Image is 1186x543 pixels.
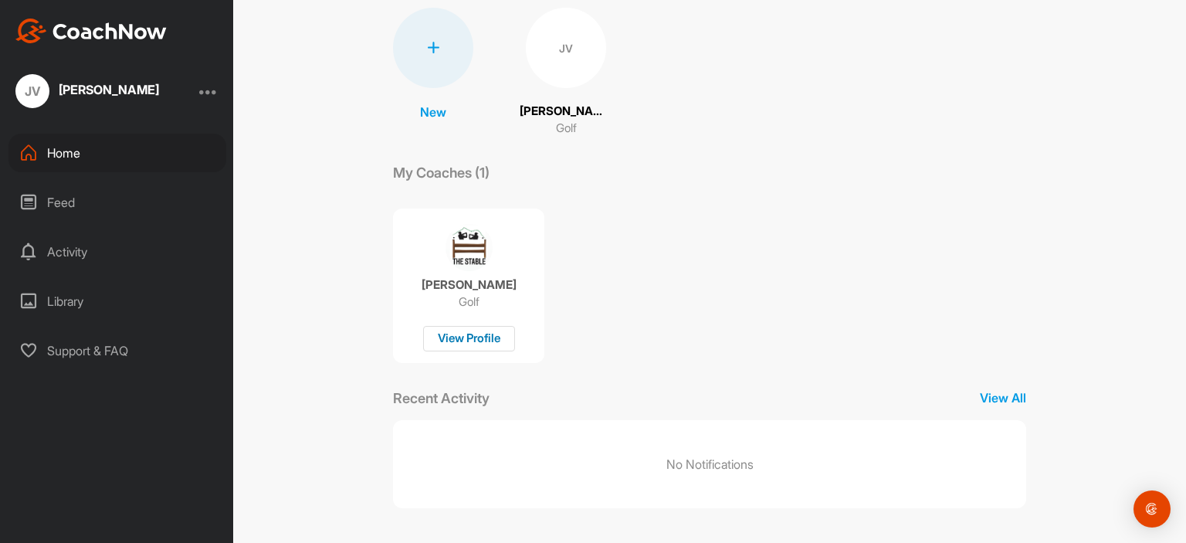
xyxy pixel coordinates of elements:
[520,103,612,120] p: [PERSON_NAME]
[8,232,226,271] div: Activity
[393,162,490,183] p: My Coaches (1)
[422,277,517,293] p: [PERSON_NAME]
[423,326,515,351] div: View Profile
[59,83,159,96] div: [PERSON_NAME]
[15,19,167,43] img: CoachNow
[420,103,446,121] p: New
[8,331,226,370] div: Support & FAQ
[459,294,479,310] p: Golf
[1133,490,1171,528] div: Open Intercom Messenger
[15,74,49,108] div: JV
[980,389,1026,407] p: View All
[520,8,612,137] a: JV[PERSON_NAME]Golf
[8,134,226,172] div: Home
[556,120,577,137] p: Golf
[526,8,606,88] div: JV
[446,224,493,271] img: coach avatar
[8,183,226,222] div: Feed
[393,388,490,409] p: Recent Activity
[666,455,754,473] p: No Notifications
[8,282,226,321] div: Library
